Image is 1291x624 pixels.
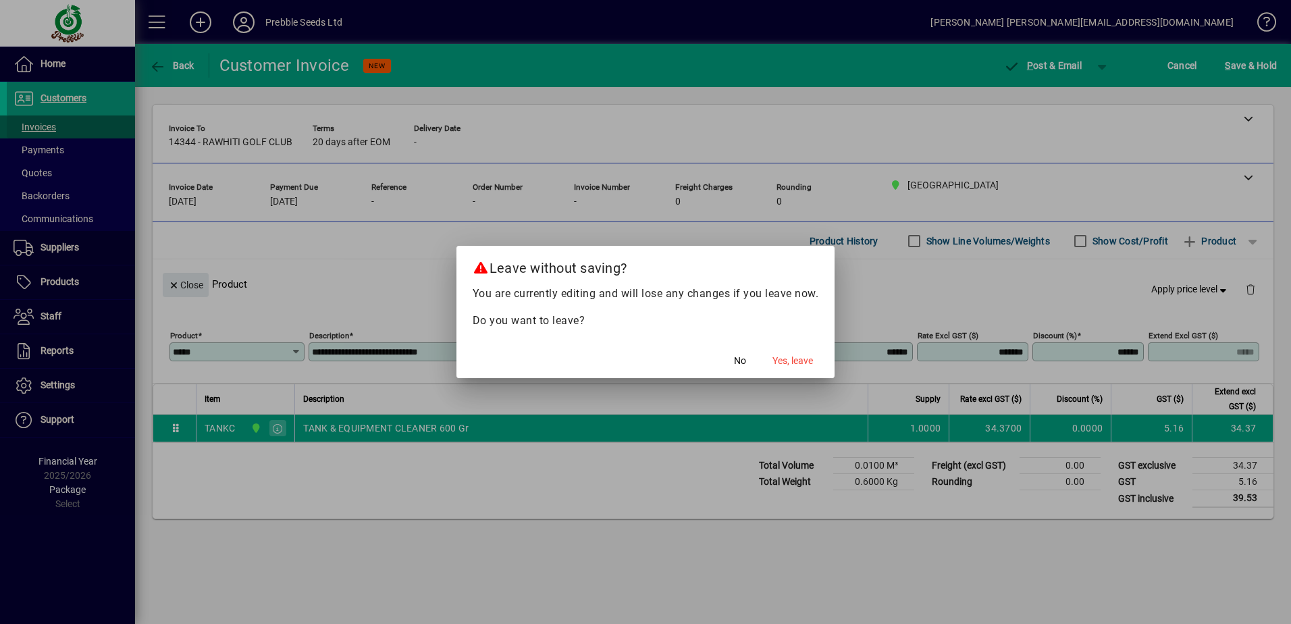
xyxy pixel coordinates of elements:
[456,246,835,285] h2: Leave without saving?
[772,354,813,368] span: Yes, leave
[473,286,819,302] p: You are currently editing and will lose any changes if you leave now.
[734,354,746,368] span: No
[767,348,818,373] button: Yes, leave
[473,313,819,329] p: Do you want to leave?
[718,348,762,373] button: No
